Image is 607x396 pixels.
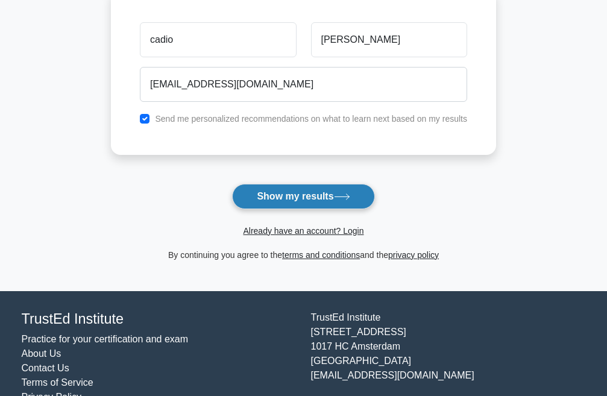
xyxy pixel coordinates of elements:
a: terms and conditions [282,250,360,260]
a: Contact Us [22,363,69,373]
a: privacy policy [388,250,439,260]
div: By continuing you agree to the and the [104,248,503,262]
input: Last name [311,22,467,57]
a: About Us [22,348,61,359]
h4: TrustEd Institute [22,310,297,327]
a: Terms of Service [22,377,93,388]
label: Send me personalized recommendations on what to learn next based on my results [155,114,467,124]
input: Email [140,67,467,102]
input: First name [140,22,296,57]
a: Practice for your certification and exam [22,334,189,344]
a: Already have an account? Login [243,226,363,236]
button: Show my results [232,184,374,209]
